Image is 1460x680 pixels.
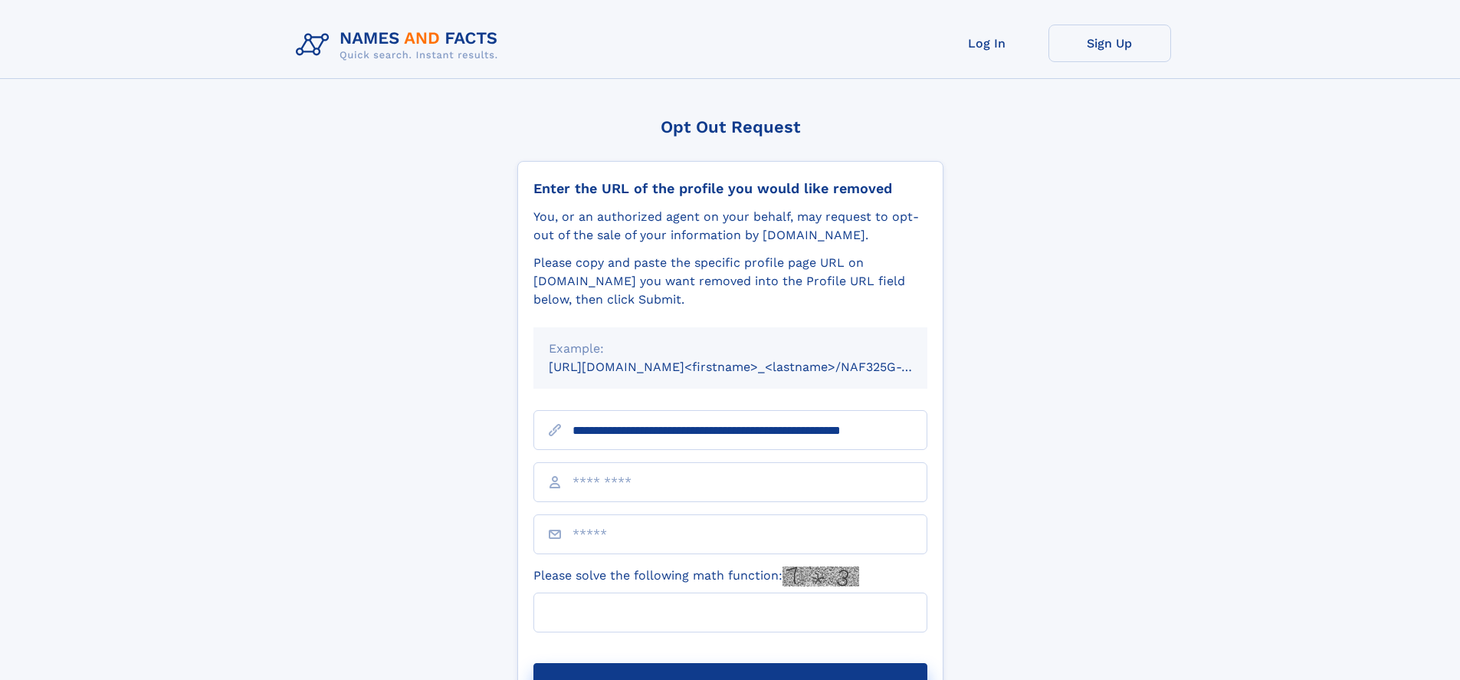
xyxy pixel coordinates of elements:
[290,25,510,66] img: Logo Names and Facts
[533,208,927,245] div: You, or an authorized agent on your behalf, may request to opt-out of the sale of your informatio...
[549,360,956,374] small: [URL][DOMAIN_NAME]<firstname>_<lastname>/NAF325G-xxxxxxxx
[926,25,1048,62] a: Log In
[533,254,927,309] div: Please copy and paste the specific profile page URL on [DOMAIN_NAME] you want removed into the Pr...
[533,180,927,197] div: Enter the URL of the profile you would like removed
[517,117,943,136] div: Opt Out Request
[533,567,859,586] label: Please solve the following math function:
[1048,25,1171,62] a: Sign Up
[549,340,912,358] div: Example:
